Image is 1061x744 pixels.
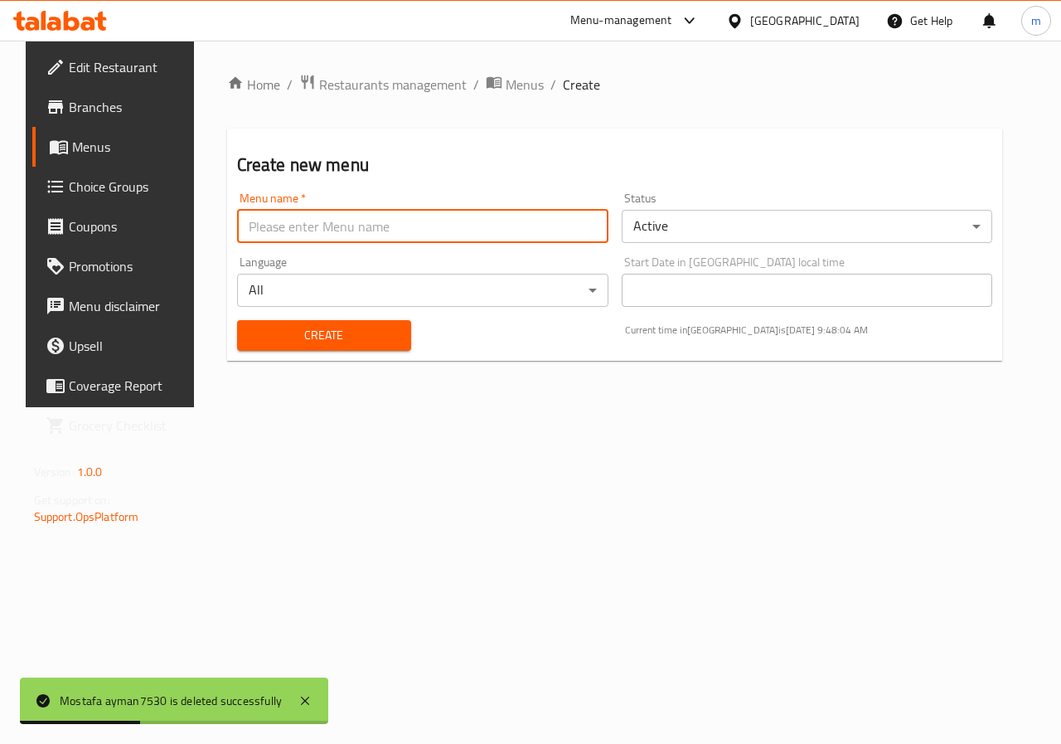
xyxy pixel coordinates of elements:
a: Menu disclaimer [32,286,203,326]
span: Version: [34,461,75,483]
span: Grocery Checklist [69,416,190,435]
span: Restaurants management [319,75,467,95]
a: Coverage Report [32,366,203,406]
div: Active [622,210,993,243]
nav: breadcrumb [227,74,1003,95]
a: Home [227,75,280,95]
a: Upsell [32,326,203,366]
a: Coupons [32,207,203,246]
div: [GEOGRAPHIC_DATA] [750,12,860,30]
a: Grocery Checklist [32,406,203,445]
a: Choice Groups [32,167,203,207]
a: Menus [486,74,544,95]
div: Mostafa ayman7530 is deleted successfully [60,692,282,710]
input: Please enter Menu name [237,210,608,243]
div: Menu-management [570,11,672,31]
a: Restaurants management [299,74,467,95]
a: Support.OpsPlatform [34,506,139,528]
p: Current time in [GEOGRAPHIC_DATA] is [DATE] 9:48:04 AM [625,323,993,338]
span: Coverage Report [69,376,190,396]
li: / [550,75,556,95]
span: Create [250,325,398,346]
span: m [1031,12,1041,30]
span: Branches [69,97,190,117]
a: Edit Restaurant [32,47,203,87]
h2: Create new menu [237,153,993,177]
span: Create [563,75,600,95]
span: Menus [506,75,544,95]
a: Branches [32,87,203,127]
a: Promotions [32,246,203,286]
a: Menus [32,127,203,167]
span: Choice Groups [69,177,190,197]
div: All [237,274,608,307]
span: Promotions [69,256,190,276]
span: Get support on: [34,489,110,511]
button: Create [237,320,411,351]
li: / [473,75,479,95]
span: 1.0.0 [77,461,103,483]
span: Menu disclaimer [69,296,190,316]
span: Menus [72,137,190,157]
span: Upsell [69,336,190,356]
span: Coupons [69,216,190,236]
span: Edit Restaurant [69,57,190,77]
li: / [287,75,293,95]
